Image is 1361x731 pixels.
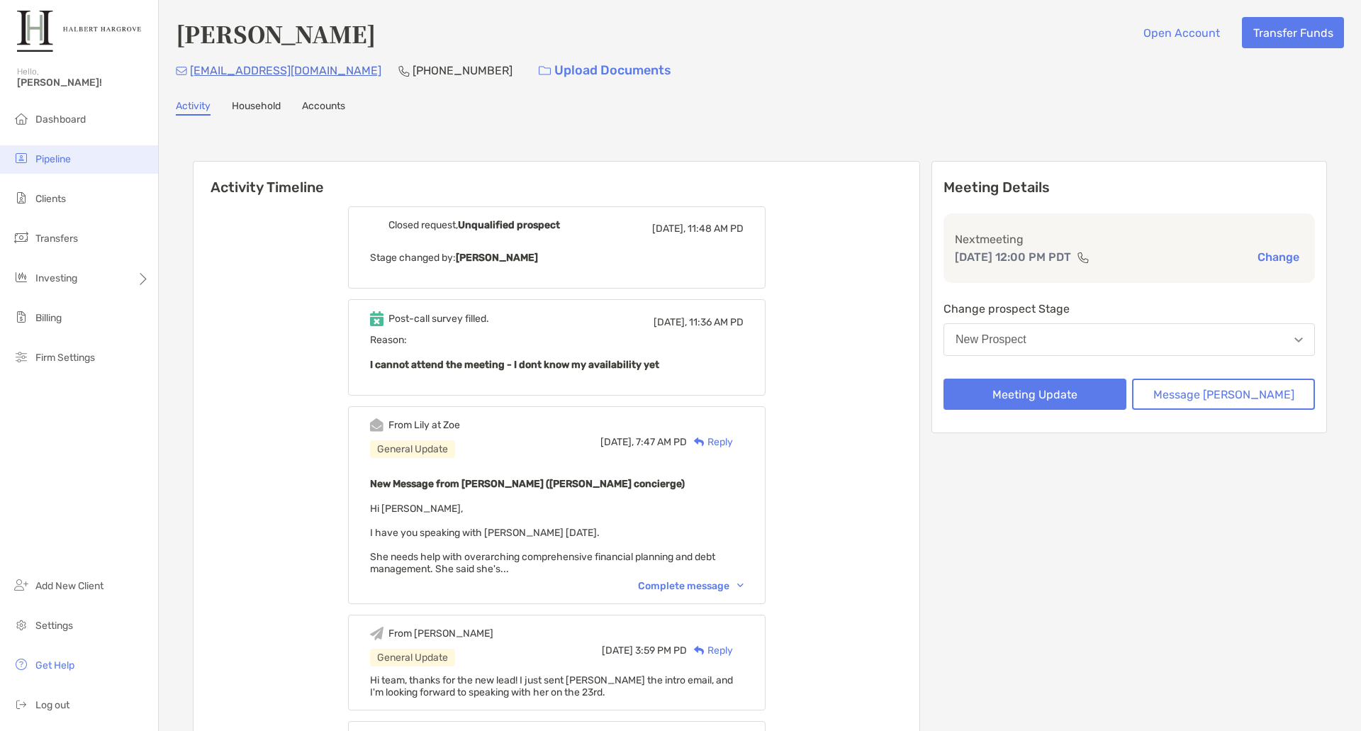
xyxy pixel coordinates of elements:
button: Change [1253,250,1304,264]
img: logout icon [13,696,30,713]
img: Reply icon [694,437,705,447]
p: [PHONE_NUMBER] [413,62,513,79]
img: get-help icon [13,656,30,673]
img: billing icon [13,308,30,325]
span: Get Help [35,659,74,671]
img: clients icon [13,189,30,206]
img: Chevron icon [737,584,744,588]
button: Meeting Update [943,379,1126,410]
button: Transfer Funds [1242,17,1344,48]
div: From Lily at Zoe [388,419,460,431]
p: Stage changed by: [370,249,744,267]
button: New Prospect [943,323,1315,356]
img: Phone Icon [398,65,410,77]
img: firm-settings icon [13,348,30,365]
span: [PERSON_NAME]! [17,77,150,89]
p: [EMAIL_ADDRESS][DOMAIN_NAME] [190,62,381,79]
h4: [PERSON_NAME] [176,17,376,50]
img: Event icon [370,311,383,326]
img: dashboard icon [13,110,30,127]
div: Closed request, [388,219,560,231]
span: Investing [35,272,77,284]
a: Household [232,100,281,116]
img: Event icon [370,218,383,232]
span: Log out [35,699,69,711]
a: Accounts [302,100,345,116]
span: Add New Client [35,580,103,592]
span: [DATE] [602,644,633,657]
img: Event icon [370,627,383,640]
button: Message [PERSON_NAME] [1132,379,1315,410]
div: Complete message [638,580,744,592]
span: 7:47 AM PD [636,436,687,448]
img: communication type [1077,252,1090,263]
div: General Update [370,649,455,666]
img: transfers icon [13,229,30,246]
img: button icon [539,66,551,76]
img: Zoe Logo [17,6,141,57]
span: Clients [35,193,66,205]
img: Event icon [370,418,383,432]
span: Dashboard [35,113,86,125]
a: Activity [176,100,211,116]
h6: Activity Timeline [194,162,919,196]
span: [DATE], [654,316,687,328]
div: New Prospect [956,333,1026,346]
div: General Update [370,440,455,458]
img: add_new_client icon [13,576,30,593]
p: Meeting Details [943,179,1315,196]
span: Hi [PERSON_NAME], I have you speaking with [PERSON_NAME] [DATE]. She needs help with overarching ... [370,503,715,575]
div: Reply [687,435,733,450]
span: 11:48 AM PD [688,223,744,235]
div: Reply [687,643,733,658]
img: Email Icon [176,67,187,75]
div: From [PERSON_NAME] [388,627,493,640]
span: Settings [35,620,73,632]
span: Firm Settings [35,352,95,364]
img: Reply icon [694,646,705,655]
span: [DATE], [600,436,634,448]
img: settings icon [13,616,30,633]
span: 11:36 AM PD [689,316,744,328]
a: Upload Documents [530,55,680,86]
span: Hi team, thanks for the new lead! I just sent [PERSON_NAME] the intro email, and I'm looking forw... [370,674,733,698]
button: Open Account [1132,17,1231,48]
b: I cannot attend the meeting - I dont know my availability yet [370,359,659,371]
p: [DATE] 12:00 PM PDT [955,248,1071,266]
b: Unqualified prospect [458,219,560,231]
span: Transfers [35,233,78,245]
img: pipeline icon [13,150,30,167]
p: Next meeting [955,230,1304,248]
span: Reason: [370,334,744,374]
span: [DATE], [652,223,685,235]
b: [PERSON_NAME] [456,252,538,264]
p: Change prospect Stage [943,300,1315,318]
span: Billing [35,312,62,324]
span: 3:59 PM PD [635,644,687,657]
img: Open dropdown arrow [1294,337,1303,342]
span: Pipeline [35,153,71,165]
b: New Message from [PERSON_NAME] ([PERSON_NAME] concierge) [370,478,685,490]
img: investing icon [13,269,30,286]
div: Post-call survey filled. [388,313,489,325]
